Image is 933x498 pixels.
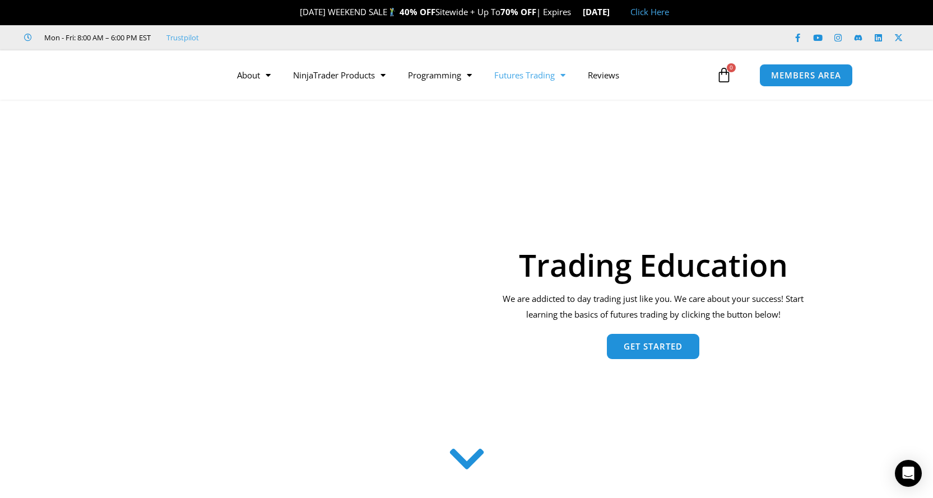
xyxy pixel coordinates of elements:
img: 🏭 [610,8,619,16]
a: Click Here [630,6,669,17]
h1: Trading Education [495,249,811,280]
p: We are addicted to day trading just like you. We care about your success! Start learning the basi... [495,291,811,323]
strong: 70% OFF [500,6,536,17]
a: Reviews [577,62,630,88]
strong: [DATE] [583,6,619,17]
span: [DATE] WEEKEND SALE Sitewide + Up To | Expires [288,6,582,17]
a: MEMBERS AREA [759,64,853,87]
a: Futures Trading [483,62,577,88]
div: Open Intercom Messenger [895,460,922,487]
a: 0 [699,59,749,91]
a: NinjaTrader Products [282,62,397,88]
img: AdobeStock 293954085 1 Converted | Affordable Indicators – NinjaTrader [122,159,474,425]
img: ⌛ [572,8,580,16]
img: 🎉 [291,8,299,16]
a: Programming [397,62,483,88]
img: 🏌️‍♂️ [388,8,396,16]
span: Get Started [624,342,683,351]
span: MEMBERS AREA [771,71,841,80]
strong: 40% OFF [400,6,435,17]
a: About [226,62,282,88]
nav: Menu [226,62,713,88]
a: Get Started [607,334,699,359]
span: 0 [727,63,736,72]
a: Trustpilot [166,31,199,44]
img: LogoAI | Affordable Indicators – NinjaTrader [65,55,185,95]
span: Mon - Fri: 8:00 AM – 6:00 PM EST [41,31,151,44]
